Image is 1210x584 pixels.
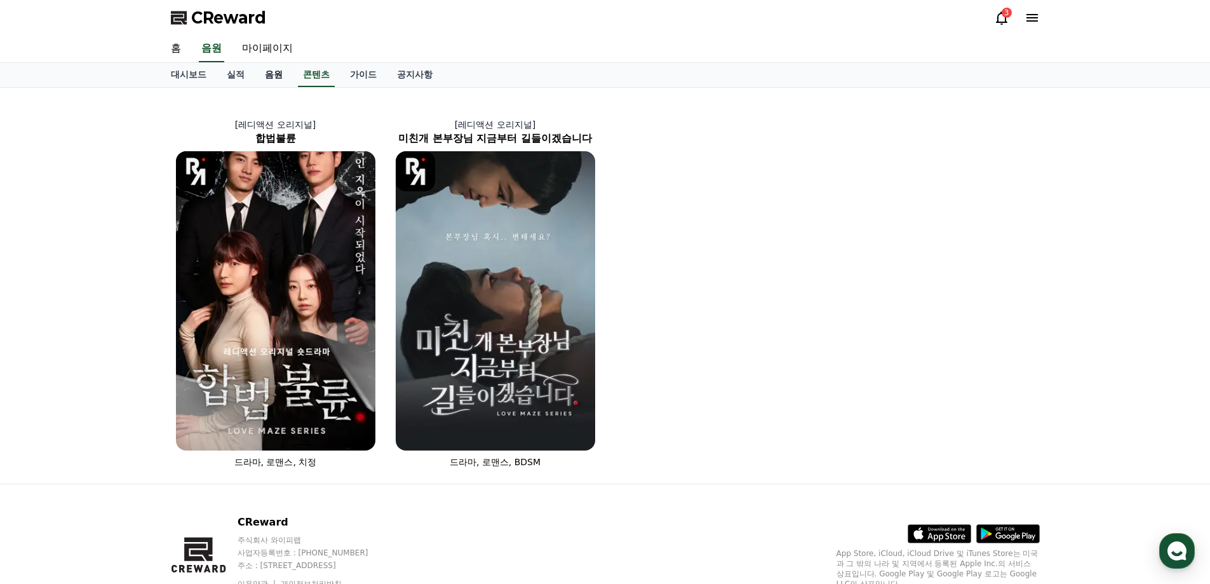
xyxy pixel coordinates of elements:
span: 설정 [196,422,212,432]
a: 실적 [217,63,255,87]
a: 공지사항 [387,63,443,87]
h2: 미친개 본부장님 지금부터 길들이겠습니다 [386,131,605,146]
p: CReward [238,515,393,530]
p: 사업자등록번호 : [PHONE_NUMBER] [238,548,393,558]
a: 가이드 [340,63,387,87]
a: [레디액션 오리지널] 합법불륜 합법불륜 [object Object] Logo 드라마, 로맨스, 치정 [166,108,386,479]
p: 주식회사 와이피랩 [238,535,393,545]
span: 드라마, 로맨스, 치정 [234,457,317,467]
a: 대시보드 [161,63,217,87]
h2: 합법불륜 [166,131,386,146]
a: 콘텐츠 [298,63,335,87]
span: 대화 [116,423,131,433]
a: 홈 [161,36,191,62]
a: 음원 [255,63,293,87]
img: 합법불륜 [176,151,375,451]
p: [레디액션 오리지널] [166,118,386,131]
img: [object Object] Logo [176,151,216,191]
span: 드라마, 로맨스, BDSM [450,457,541,467]
p: [레디액션 오리지널] [386,118,605,131]
p: 주소 : [STREET_ADDRESS] [238,560,393,571]
a: CReward [171,8,266,28]
a: [레디액션 오리지널] 미친개 본부장님 지금부터 길들이겠습니다 미친개 본부장님 지금부터 길들이겠습니다 [object Object] Logo 드라마, 로맨스, BDSM [386,108,605,479]
a: 마이페이지 [232,36,303,62]
a: 홈 [4,403,84,435]
a: 설정 [164,403,244,435]
img: 미친개 본부장님 지금부터 길들이겠습니다 [396,151,595,451]
div: 3 [1002,8,1012,18]
span: CReward [191,8,266,28]
a: 대화 [84,403,164,435]
a: 음원 [199,36,224,62]
span: 홈 [40,422,48,432]
a: 3 [994,10,1009,25]
img: [object Object] Logo [396,151,436,191]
